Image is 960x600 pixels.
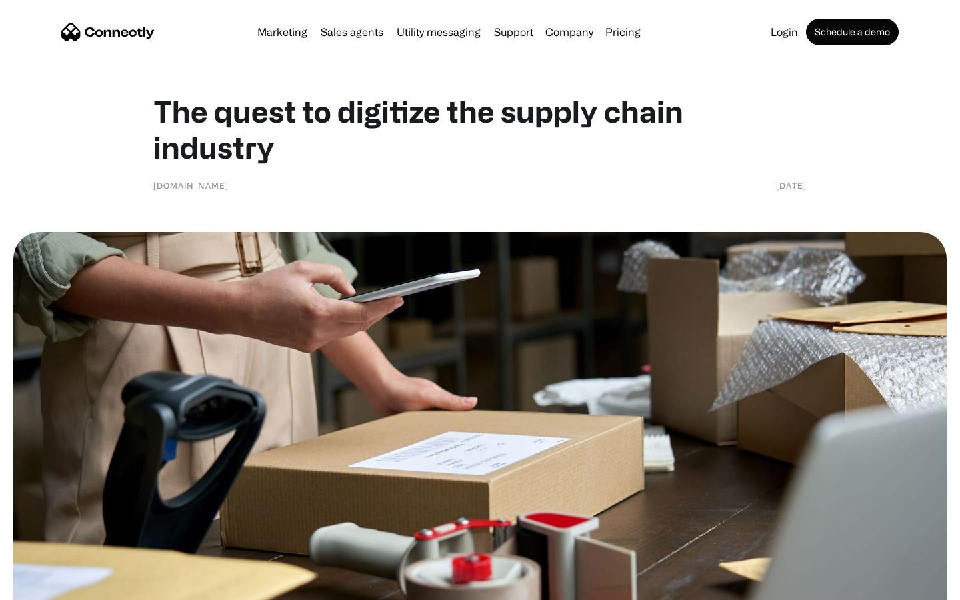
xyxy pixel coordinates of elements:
[27,577,80,595] ul: Language list
[806,19,899,45] a: Schedule a demo
[765,27,803,37] a: Login
[252,27,313,37] a: Marketing
[600,27,646,37] a: Pricing
[489,27,539,37] a: Support
[391,27,486,37] a: Utility messaging
[153,93,807,165] h1: The quest to digitize the supply chain industry
[315,27,389,37] a: Sales agents
[153,179,229,192] div: [DOMAIN_NAME]
[13,577,80,595] aside: Language selected: English
[545,23,593,41] div: Company
[776,179,807,192] div: [DATE]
